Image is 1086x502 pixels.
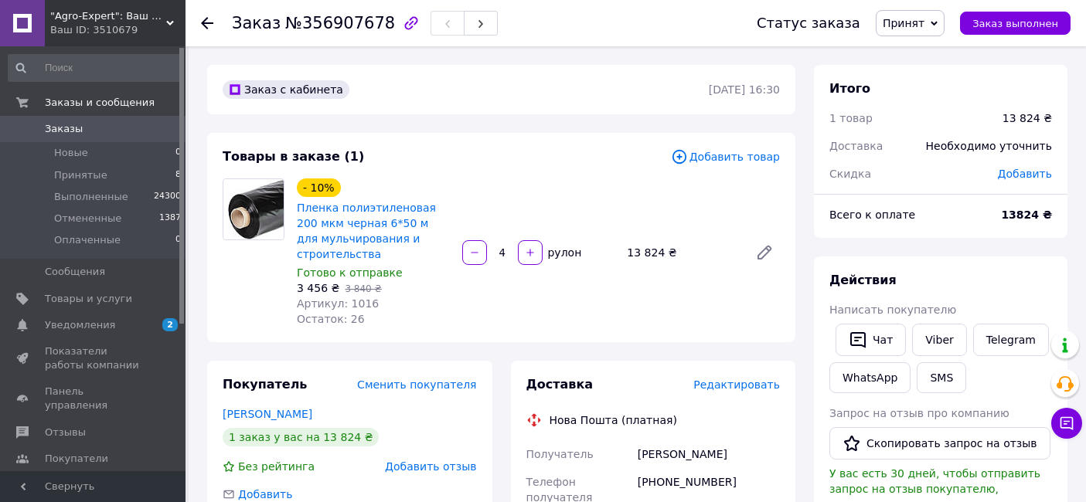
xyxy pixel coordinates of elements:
[223,377,307,392] span: Покупатель
[693,378,780,391] span: Редактировать
[973,324,1049,356] a: Telegram
[175,168,181,182] span: 8
[45,292,132,306] span: Товары и услуги
[297,297,379,310] span: Артикул: 1016
[883,17,924,29] span: Принят
[1001,209,1052,221] b: 13824 ₴
[829,140,883,152] span: Доставка
[223,149,364,164] span: Товары в заказе (1)
[757,15,860,31] div: Статус заказа
[223,179,284,239] img: Пленка полиэтиленовая 200 мкм черная 6*50 м для мульчирования и строительства
[829,168,871,180] span: Скидка
[836,324,906,356] button: Чат
[829,81,870,96] span: Итого
[829,304,956,316] span: Написать покупателю
[829,209,915,221] span: Всего к оплате
[8,54,182,82] input: Поиск
[223,408,312,420] a: [PERSON_NAME]
[162,318,178,331] span: 2
[960,12,1071,35] button: Заказ выполнен
[526,448,594,460] span: Получатель
[297,282,339,294] span: 3 456 ₴
[175,146,181,160] span: 0
[709,83,780,96] time: [DATE] 16:30
[45,452,108,466] span: Покупатели
[201,15,213,31] div: Вернуться назад
[159,212,181,226] span: 1387
[54,212,121,226] span: Отмененные
[829,273,897,287] span: Действия
[223,80,349,99] div: Заказ с кабинета
[917,362,966,393] button: SMS
[829,112,873,124] span: 1 товар
[45,318,115,332] span: Уведомления
[223,428,379,446] div: 1 заказ у вас на 13 824 ₴
[238,460,315,473] span: Без рейтинга
[1003,110,1052,126] div: 13 824 ₴
[526,377,594,392] span: Доставка
[50,23,186,37] div: Ваш ID: 3510679
[285,14,395,32] span: №356907678
[45,265,105,279] span: Сообщения
[45,96,155,110] span: Заказы и сообщения
[357,378,476,391] span: Сменить покупателя
[297,266,403,279] span: Готово к отправке
[154,190,181,204] span: 24300
[232,14,281,32] span: Заказ
[54,168,107,182] span: Принятые
[345,283,381,294] span: 3 840 ₴
[1051,408,1082,439] button: Чат с покупателем
[45,122,83,136] span: Заказы
[749,237,780,268] a: Редактировать
[297,178,341,197] div: - 10%
[297,313,365,325] span: Остаток: 26
[544,245,584,260] div: рулон
[45,344,143,372] span: Показатели работы компании
[829,407,1009,419] span: Запрос на отзыв про компанию
[54,190,128,204] span: Выполненные
[45,426,86,439] span: Отзывы
[385,460,476,473] span: Добавить отзыв
[54,146,88,160] span: Новые
[621,242,743,263] div: 13 824 ₴
[635,440,783,468] div: [PERSON_NAME]
[175,233,181,247] span: 0
[998,168,1052,180] span: Добавить
[829,362,911,393] a: WhatsApp
[546,412,681,428] div: Нова Пошта (платная)
[54,233,121,247] span: Оплаченные
[671,148,780,165] span: Добавить товар
[50,9,166,23] span: "Agro-Expert": Ваш качественный урожай!
[45,385,143,412] span: Панель управления
[829,427,1050,460] button: Скопировать запрос на отзыв
[917,129,1061,163] div: Необходимо уточнить
[912,324,966,356] a: Viber
[297,202,436,260] a: Пленка полиэтиленовая 200 мкм черная 6*50 м для мульчирования и строительства
[972,18,1058,29] span: Заказ выполнен
[238,488,292,500] span: Добавить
